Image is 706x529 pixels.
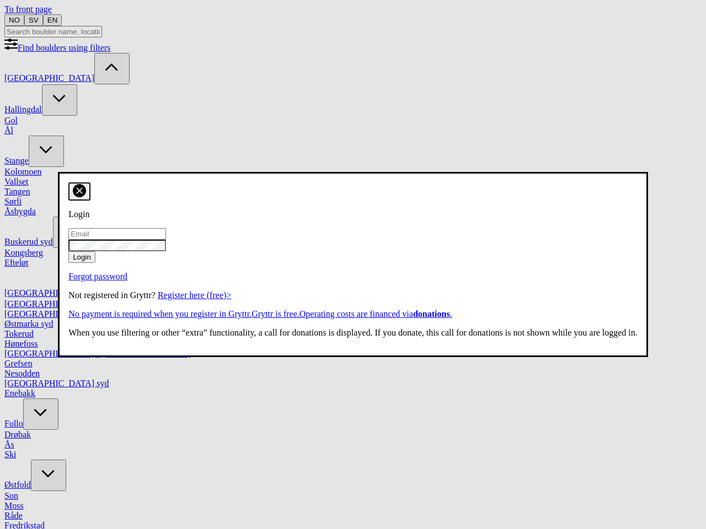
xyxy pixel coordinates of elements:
[68,309,638,319] a: No payment is required when you register in Gryttr.Gryttr is free.Operating costs are financed vi...
[68,272,127,281] a: Forgot password
[413,309,450,319] b: donations
[68,290,638,300] p: Not registered in Gryttr?
[68,228,166,240] input: Email
[68,209,638,219] p: Login
[158,290,231,300] a: Register here (free)>
[68,328,638,338] p: When you use filtering or other “extra” functionality, a call for donations is displayed. If you ...
[68,309,638,319] p: No payment is required when you register in Gryttr. Gryttr is free. Operating costs are financed ...
[68,251,95,263] button: Login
